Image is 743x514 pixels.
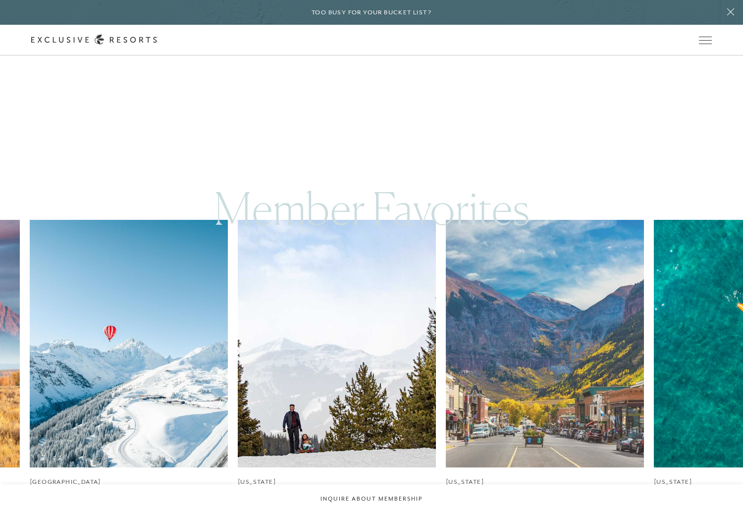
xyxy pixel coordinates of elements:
[699,37,712,44] button: Open navigation
[446,220,644,501] a: [US_STATE]Telluride, [US_STATE]
[30,220,228,514] a: [GEOGRAPHIC_DATA][GEOGRAPHIC_DATA], [GEOGRAPHIC_DATA]
[238,477,436,487] figcaption: [US_STATE]
[238,220,436,501] a: [US_STATE][GEOGRAPHIC_DATA], [US_STATE]
[446,477,644,487] figcaption: [US_STATE]
[312,8,431,17] h6: Too busy for your bucket list?
[697,468,743,514] iframe: Qualified Messenger
[30,477,228,487] figcaption: [GEOGRAPHIC_DATA]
